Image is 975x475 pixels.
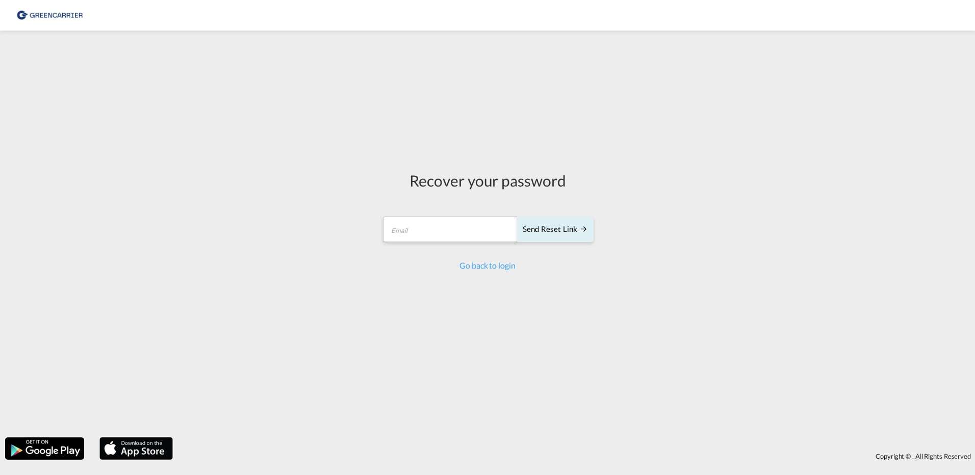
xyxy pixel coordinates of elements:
[523,224,588,235] div: Send reset link
[383,217,518,242] input: Email
[4,436,85,461] img: google.png
[381,170,594,191] div: Recover your password
[580,225,588,233] md-icon: icon-arrow-right
[15,4,84,27] img: 8cf206808afe11efa76fcd1e3d746489.png
[98,436,174,461] img: apple.png
[517,217,594,242] button: SEND RESET LINK
[178,447,975,465] div: Copyright © . All Rights Reserved
[459,260,515,270] a: Go back to login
